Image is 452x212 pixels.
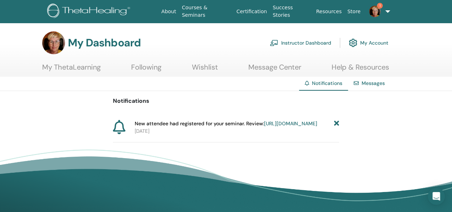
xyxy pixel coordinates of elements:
[349,35,388,51] a: My Account
[179,1,234,22] a: Courses & Seminars
[234,5,270,18] a: Certification
[332,63,389,77] a: Help & Resources
[312,80,342,86] span: Notifications
[369,6,381,17] img: default.jpg
[428,188,445,205] div: Open Intercom Messenger
[377,3,383,9] span: 1
[192,63,218,77] a: Wishlist
[264,120,317,127] a: [URL][DOMAIN_NAME]
[248,63,301,77] a: Message Center
[131,63,162,77] a: Following
[344,5,363,18] a: Store
[42,63,101,77] a: My ThetaLearning
[270,35,331,51] a: Instructor Dashboard
[313,5,345,18] a: Resources
[113,97,339,105] p: Notifications
[362,80,385,86] a: Messages
[159,5,179,18] a: About
[349,37,357,49] img: cog.svg
[68,36,141,49] h3: My Dashboard
[47,4,133,20] img: logo.png
[42,31,65,54] img: default.jpg
[135,120,317,127] span: New attendee had registered for your seminar. Review:
[270,1,313,22] a: Success Stories
[135,127,339,135] p: [DATE]
[270,40,278,46] img: chalkboard-teacher.svg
